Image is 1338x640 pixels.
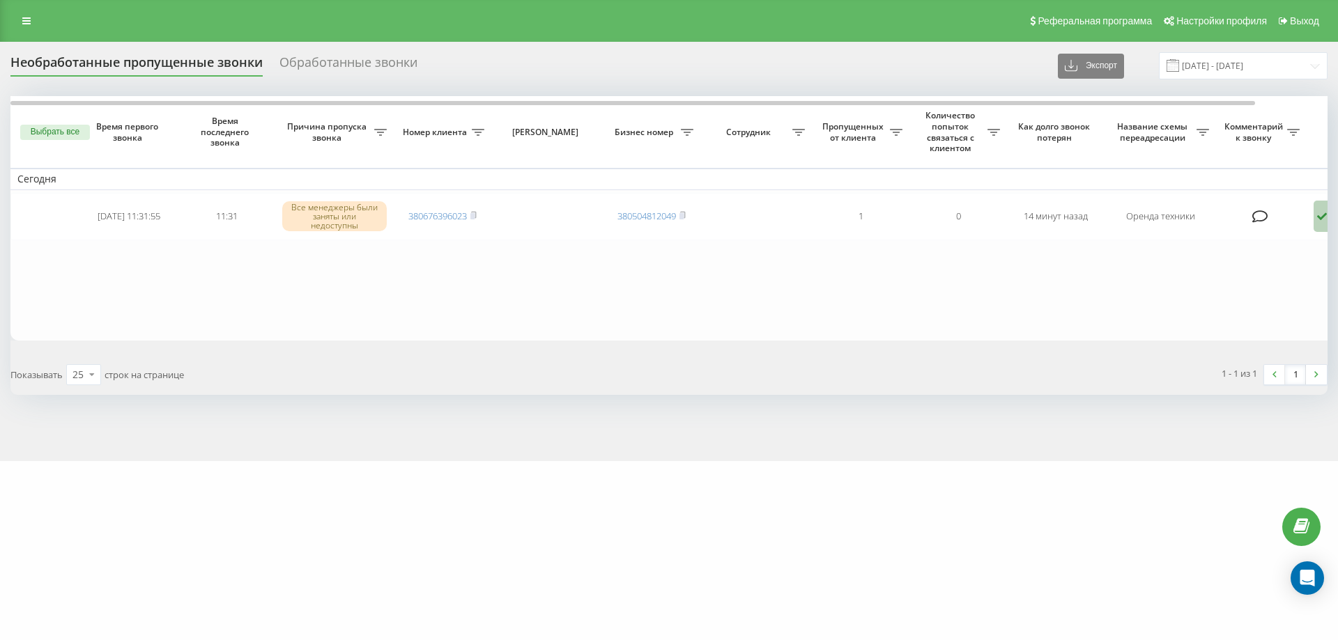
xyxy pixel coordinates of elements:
[1222,366,1257,380] div: 1 - 1 из 1
[282,201,387,232] div: Все менеджеры были заняты или недоступны
[916,110,987,153] span: Количество попыток связаться с клиентом
[282,121,374,143] span: Причина пропуска звонка
[1018,121,1093,143] span: Как долго звонок потерян
[105,368,184,381] span: строк на странице
[189,116,264,148] span: Время последнего звонка
[909,193,1007,240] td: 0
[408,210,467,222] a: 380676396023
[10,368,63,381] span: Показывать
[812,193,909,240] td: 1
[1285,365,1306,384] a: 1
[10,55,263,77] div: Необработанные пропущенные звонки
[91,121,167,143] span: Время первого звонка
[20,125,90,140] button: Выбрать все
[819,121,890,143] span: Пропущенных от клиента
[1112,121,1197,143] span: Название схемы переадресации
[279,55,417,77] div: Обработанные звонки
[610,127,681,138] span: Бизнес номер
[707,127,792,138] span: Сотрудник
[1290,15,1319,26] span: Выход
[503,127,591,138] span: [PERSON_NAME]
[617,210,676,222] a: 380504812049
[1058,54,1124,79] button: Экспорт
[178,193,275,240] td: 11:31
[1291,561,1324,595] div: Open Intercom Messenger
[1223,121,1287,143] span: Комментарий к звонку
[80,193,178,240] td: [DATE] 11:31:55
[401,127,472,138] span: Номер клиента
[1176,15,1267,26] span: Настройки профиля
[1105,193,1216,240] td: Оренда техники
[1007,193,1105,240] td: 14 минут назад
[1038,15,1152,26] span: Реферальная программа
[72,368,84,382] div: 25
